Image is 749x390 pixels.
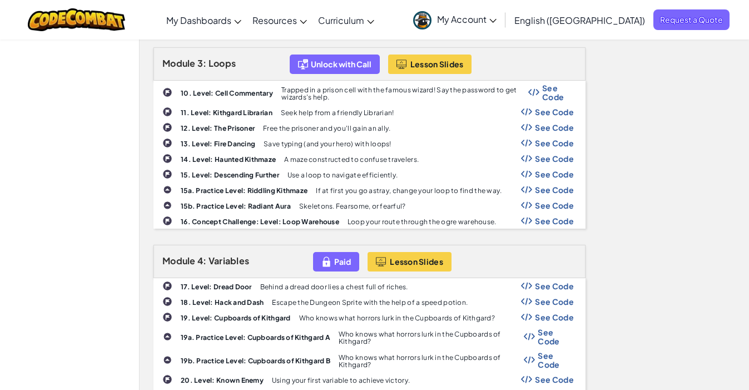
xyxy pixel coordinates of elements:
span: Loops [209,57,236,69]
img: Show Code Logo [521,313,532,321]
img: IconPracticeLevel.svg [163,185,172,194]
img: IconChallengeLevel.svg [162,374,172,384]
span: My Account [437,13,497,25]
img: Show Code Logo [521,186,532,194]
span: See Code [535,139,574,147]
span: See Code [538,328,574,345]
b: 11. Level: Kithgard Librarian [181,108,272,117]
span: See Code [535,154,574,163]
img: Show Code Logo [521,217,532,225]
p: Escape the Dungeon Sprite with the help of a speed potion. [272,299,468,306]
img: CodeCombat logo [28,8,125,31]
img: IconPracticeLevel.svg [163,332,172,341]
img: Show Code Logo [528,88,539,96]
span: English ([GEOGRAPHIC_DATA]) [514,14,645,26]
span: Module [162,57,196,69]
b: 15a. Practice Level: Riddling Kithmaze [181,186,307,195]
b: 19a. Practice Level: Cupboards of Kithgard A [181,333,330,342]
img: IconChallengeLevel.svg [162,312,172,322]
b: 12. Level: The Prisoner [181,124,255,132]
p: Seek help from a friendly Librarian! [281,109,394,116]
a: English ([GEOGRAPHIC_DATA]) [509,5,651,35]
b: 13. Level: Fire Dancing [181,140,255,148]
b: 14. Level: Haunted Kithmaze [181,155,276,164]
a: My Account [408,2,502,37]
p: Save typing (and your hero) with loops! [264,140,391,147]
img: avatar [413,11,431,29]
span: My Dashboards [166,14,231,26]
span: See Code [535,375,574,384]
img: IconChallengeLevel.svg [162,138,172,148]
p: Who knows what horrors lurk in the Cupboards of Kithgard? [339,354,524,368]
span: See Code [535,282,574,290]
b: 18. Level: Hack and Dash [181,298,264,307]
p: Trapped in a prison cell with the famous wizard! Say the password to get wizards's help. [281,86,528,101]
b: 10. Level: Cell Commentary [181,89,273,97]
span: See Code [538,351,574,369]
b: 19. Level: Cupboards of Kithgard [181,314,291,322]
span: Curriculum [318,14,364,26]
p: Who knows what horrors lurk in the Cupboards of Kithgard? [299,314,495,322]
span: See Code [542,83,574,101]
b: 17. Level: Dread Door [181,283,252,291]
span: Resources [252,14,297,26]
img: IconChallengeLevel.svg [162,122,172,132]
img: Show Code Logo [524,333,535,340]
p: Use a loop to navigate efficiently. [287,171,398,179]
span: Paid [334,257,351,266]
img: Show Code Logo [521,124,532,131]
span: See Code [535,170,574,179]
img: IconChallengeLevel.svg [162,216,172,226]
span: See Code [535,107,574,116]
a: Resources [247,5,313,35]
img: IconChallengeLevel.svg [162,169,172,179]
b: 16. Concept Challenge: Level: Loop Warehouse [181,218,339,226]
img: Show Code Logo [521,201,532,209]
img: IconChallengeLevel.svg [162,154,172,164]
img: Show Code Logo [521,298,532,305]
img: Show Code Logo [521,139,532,147]
img: IconChallengeLevel.svg [162,87,172,97]
b: 15. Level: Descending Further [181,171,279,179]
a: Curriculum [313,5,380,35]
p: A maze constructed to confuse travelers. [284,156,419,163]
img: IconChallengeLevel.svg [162,281,172,291]
img: Show Code Logo [524,356,535,364]
p: Skeletons. Fearsome, or fearful? [299,203,406,210]
img: IconChallengeLevel.svg [162,297,172,307]
img: Show Code Logo [521,282,532,290]
span: See Code [535,201,574,210]
img: Show Code Logo [521,376,532,383]
span: See Code [535,313,574,322]
b: 20. Level: Known Enemy [181,376,264,384]
span: Lesson Slides [390,257,443,266]
b: 19b. Practice Level: Cupboards of Kithgard B [181,357,330,365]
span: Variables [209,255,249,266]
img: Show Code Logo [521,170,532,178]
img: IconPracticeLevel.svg [163,356,172,364]
a: My Dashboards [161,5,247,35]
span: 4: [197,255,207,266]
span: 3: [197,57,207,69]
button: Lesson Slides [368,252,452,271]
span: See Code [535,123,574,132]
p: Behind a dread door lies a chest full of riches. [260,283,408,290]
img: IconChallengeLevel.svg [162,107,172,117]
img: IconPaidLevel.svg [321,255,331,268]
span: Module [162,255,196,266]
p: Who knows what horrors lurk in the Cupboards of Kithgard? [339,330,524,345]
span: Lesson Slides [410,60,464,68]
img: Show Code Logo [521,155,532,162]
img: IconUnlockWithCall.svg [298,58,308,71]
b: 15b. Practice Level: Radiant Aura [181,202,291,210]
a: Request a Quote [653,9,730,30]
p: If at first you go astray, change your loop to find the way. [316,187,502,194]
p: Free the prisoner and you'll gain an ally. [263,125,390,132]
p: Loop your route through the ogre warehouse. [348,218,497,225]
span: See Code [535,297,574,306]
button: Lesson Slides [388,55,472,74]
img: Show Code Logo [521,108,532,116]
